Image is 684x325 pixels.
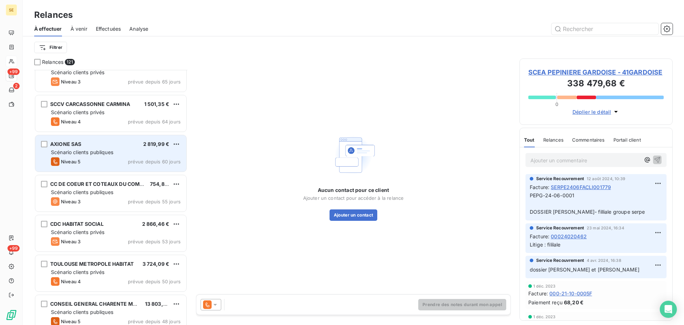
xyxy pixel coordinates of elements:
span: Portail client [613,137,641,143]
span: À venir [71,25,87,32]
span: 13 803,31 € [145,301,173,307]
span: 12 août 2024, 10:39 [587,177,625,181]
span: SCEA PEPINIERE GARDOISE - 41GARDOISE [528,67,664,77]
span: 23 mai 2024, 16:34 [587,226,624,230]
span: Effectuées [96,25,121,32]
span: Service Recouvrement [536,225,584,231]
span: 00024020462 [551,233,587,240]
span: 000-21-10-0005F [549,290,592,297]
span: Ajouter un contact pour accéder à la relance [303,195,404,201]
span: Déplier le détail [572,108,611,116]
span: Niveau 3 [61,239,81,244]
div: SE [6,4,17,16]
span: Facture : [530,183,549,191]
button: Déplier le détail [570,108,622,116]
div: grid [34,70,187,325]
input: Rechercher [551,23,658,35]
span: Scénario clients publiques [51,149,113,155]
img: Empty state [331,132,376,178]
span: CC DE COEUR ET COTEAUX DU COMMINGES [50,181,160,187]
span: Niveau 5 [61,319,81,324]
div: Open Intercom Messenger [660,301,677,318]
span: Aucun contact pour ce client [318,187,389,194]
span: 3 724,09 € [142,261,170,267]
span: Relances [42,59,63,66]
span: prévue depuis 50 jours [128,279,181,284]
span: 2 866,46 € [142,221,170,227]
span: 1 déc. 2023 [533,315,556,319]
span: À effectuer [34,25,62,32]
span: prévue depuis 53 jours [128,239,181,244]
span: 1 501,35 € [144,101,170,107]
span: 2 819,99 € [143,141,170,147]
span: prévue depuis 65 jours [128,79,181,85]
span: Niveau 3 [61,79,81,85]
span: prévue depuis 64 jours [128,119,181,125]
span: Niveau 4 [61,279,81,284]
img: Logo LeanPay [6,309,17,321]
span: prévue depuis 48 jours [128,319,181,324]
span: Scénario clients privés [51,269,104,275]
span: Service Recouvrement [536,176,584,182]
button: Ajouter un contact [330,209,378,221]
span: 121 [65,59,74,65]
span: 4 avr. 2024, 16:38 [587,258,621,263]
span: PEPG-24-06-0001 DOSSIER [PERSON_NAME]- filliale groupe serpe [530,192,645,215]
span: TOULOUSE METROPOLE HABITAT [50,261,134,267]
span: Paiement reçu [528,299,563,306]
span: prévue depuis 60 jours [128,159,181,164]
span: 0 [555,101,558,107]
span: Facture : [528,290,548,297]
span: dossier [PERSON_NAME] et [PERSON_NAME] [530,266,639,273]
span: Scénario clients privés [51,229,104,235]
button: Prendre des notes durant mon appel [418,299,506,310]
span: AXIONE SAS [50,141,82,147]
span: CONSEIL GENERAL CHARENTE MARITIME [50,301,154,307]
span: SCCV CARCASSONNE CARMINA [50,101,130,107]
span: Relances [543,137,564,143]
span: Tout [524,137,535,143]
span: Facture : [530,233,549,240]
button: Filtrer [34,42,67,53]
span: 2 [13,83,20,89]
span: Scénario clients privés [51,69,104,75]
span: 754,88 € [150,181,172,187]
span: +99 [7,245,20,252]
span: Scénario clients publiques [51,309,113,315]
span: prévue depuis 55 jours [128,199,181,204]
h3: 338 479,68 € [528,77,664,91]
span: SERPE2406FACLI001779 [551,183,611,191]
span: Niveau 4 [61,119,81,125]
span: +99 [7,68,20,75]
span: Litige : fililale [530,242,561,248]
span: Niveau 3 [61,199,81,204]
span: Scénario clients publiques [51,189,113,195]
span: Niveau 5 [61,159,81,164]
h3: Relances [34,9,73,21]
span: Commentaires [572,137,605,143]
span: 1 déc. 2023 [533,284,556,288]
span: Analyse [129,25,148,32]
span: Scénario clients privés [51,109,104,115]
span: CDC HABITAT SOCIAL [50,221,104,227]
span: Service Recouvrement [536,257,584,264]
span: 68,20 € [564,299,584,306]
